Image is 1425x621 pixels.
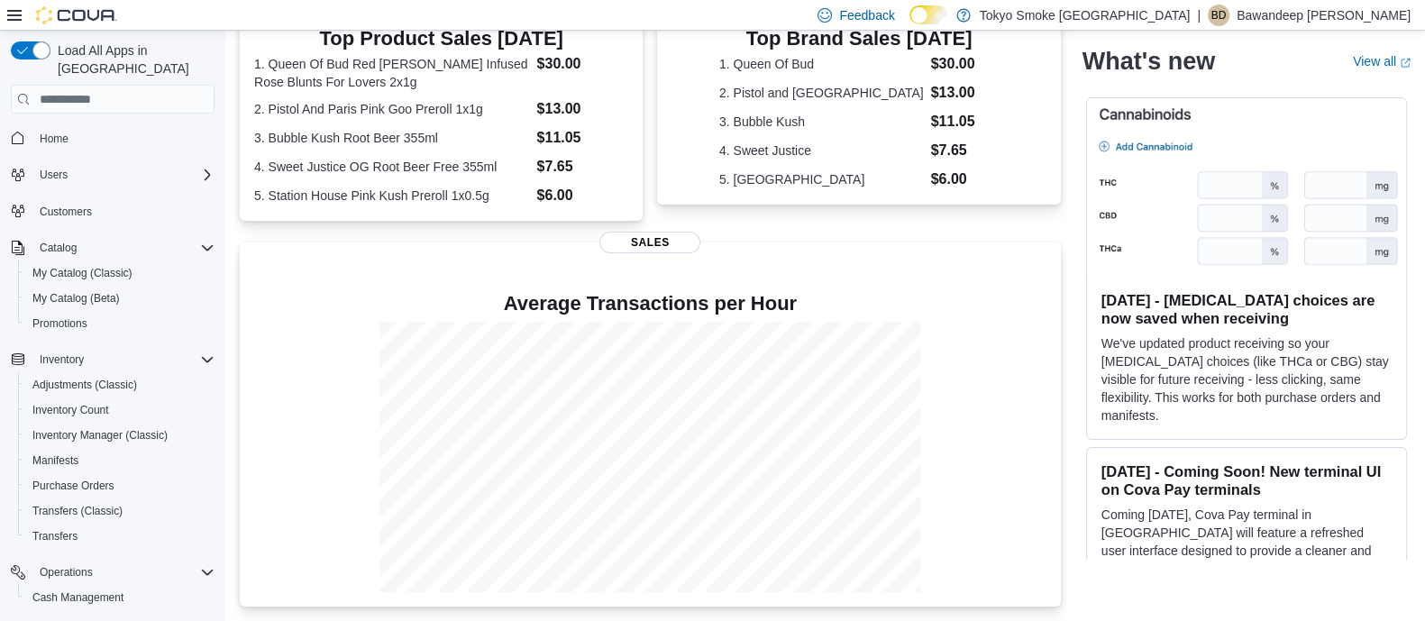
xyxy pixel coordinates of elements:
dd: $13.00 [931,82,1000,104]
dd: $13.00 [537,98,629,120]
dt: 4. Sweet Justice [719,142,924,160]
dd: $30.00 [537,53,629,75]
button: My Catalog (Classic) [18,260,222,286]
a: Promotions [25,313,95,334]
dt: 3. Bubble Kush Root Beer 355ml [254,129,530,147]
span: Inventory [32,349,215,370]
span: Transfers (Classic) [32,504,123,518]
button: Customers [4,198,222,224]
dd: $11.05 [537,127,629,149]
span: Customers [40,205,92,219]
button: Manifests [18,448,222,473]
span: Transfers [32,529,78,543]
a: Customers [32,201,99,223]
span: Inventory Count [32,403,109,417]
dd: $7.65 [931,140,1000,161]
h4: Average Transactions per Hour [254,293,1046,315]
a: Adjustments (Classic) [25,374,144,396]
span: Cash Management [32,590,123,605]
button: Adjustments (Classic) [18,372,222,397]
button: Inventory [32,349,91,370]
span: Catalog [40,241,77,255]
span: My Catalog (Classic) [32,266,132,280]
span: Load All Apps in [GEOGRAPHIC_DATA] [50,41,215,78]
span: Users [32,164,215,186]
a: Cash Management [25,587,131,608]
a: Purchase Orders [25,475,122,497]
dt: 4. Sweet Justice OG Root Beer Free 355ml [254,158,530,176]
span: Promotions [32,316,87,331]
span: Transfers [25,525,215,547]
dd: $6.00 [537,185,629,206]
button: Users [4,162,222,187]
h3: [DATE] - [MEDICAL_DATA] choices are now saved when receiving [1101,291,1392,327]
span: My Catalog (Beta) [25,288,215,309]
span: Inventory Manager (Classic) [25,425,215,446]
span: Inventory [40,352,84,367]
a: View allExternal link [1353,54,1411,68]
dt: 2. Pistol And Paris Pink Goo Preroll 1x1g [254,100,530,118]
button: Inventory Count [18,397,222,423]
p: Bawandeep [PERSON_NAME] [1237,5,1411,26]
button: Inventory [4,347,222,372]
div: Bawandeep Dhesi [1208,5,1229,26]
h3: [DATE] - Coming Soon! New terminal UI on Cova Pay terminals [1101,462,1392,498]
button: Operations [32,562,100,583]
span: Promotions [25,313,215,334]
span: Home [40,132,69,146]
span: My Catalog (Classic) [25,262,215,284]
p: We've updated product receiving so your [MEDICAL_DATA] choices (like THCa or CBG) stay visible fo... [1101,334,1392,425]
input: Dark Mode [909,5,947,24]
span: Inventory Count [25,399,215,421]
a: Inventory Manager (Classic) [25,425,175,446]
a: Inventory Count [25,399,116,421]
a: Manifests [25,450,86,471]
span: Purchase Orders [32,479,114,493]
button: Operations [4,560,222,585]
a: Home [32,128,76,150]
button: Catalog [32,237,84,259]
span: My Catalog (Beta) [32,291,120,306]
span: Inventory Manager (Classic) [32,428,168,443]
span: Home [32,126,215,149]
button: Transfers (Classic) [18,498,222,524]
dd: $7.65 [537,156,629,178]
dt: 1. Queen Of Bud [719,55,924,73]
span: Adjustments (Classic) [32,378,137,392]
span: Users [40,168,68,182]
button: Promotions [18,311,222,336]
dd: $6.00 [931,169,1000,190]
p: Tokyo Smoke [GEOGRAPHIC_DATA] [980,5,1191,26]
span: Manifests [25,450,215,471]
dt: 3. Bubble Kush [719,113,924,131]
span: Adjustments (Classic) [25,374,215,396]
h3: Top Brand Sales [DATE] [719,28,999,50]
dt: 2. Pistol and [GEOGRAPHIC_DATA] [719,84,924,102]
button: Transfers [18,524,222,549]
a: Transfers (Classic) [25,500,130,522]
dt: 5. [GEOGRAPHIC_DATA] [719,170,924,188]
span: Sales [599,232,700,253]
dt: 5. Station House Pink Kush Preroll 1x0.5g [254,187,530,205]
a: My Catalog (Classic) [25,262,140,284]
a: My Catalog (Beta) [25,288,127,309]
button: Cash Management [18,585,222,610]
span: Feedback [839,6,894,24]
p: | [1197,5,1201,26]
span: BD [1211,5,1227,26]
span: Cash Management [25,587,215,608]
a: Transfers [25,525,85,547]
p: Coming [DATE], Cova Pay terminal in [GEOGRAPHIC_DATA] will feature a refreshed user interface des... [1101,506,1392,578]
h3: Top Product Sales [DATE] [254,28,628,50]
button: My Catalog (Beta) [18,286,222,311]
dd: $11.05 [931,111,1000,132]
span: Transfers (Classic) [25,500,215,522]
button: Catalog [4,235,222,260]
span: Purchase Orders [25,475,215,497]
span: Customers [32,200,215,223]
svg: External link [1400,57,1411,68]
button: Inventory Manager (Classic) [18,423,222,448]
dd: $30.00 [931,53,1000,75]
h2: What's new [1082,47,1215,76]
